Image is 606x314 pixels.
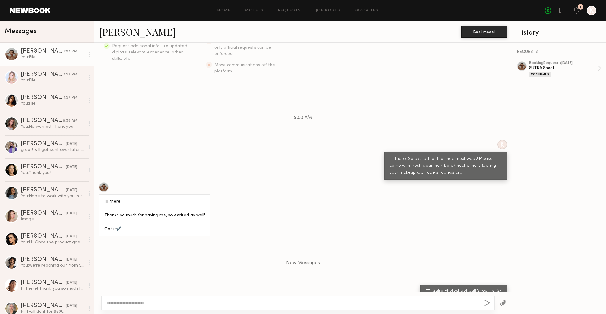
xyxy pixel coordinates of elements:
[21,303,66,309] div: [PERSON_NAME]
[21,263,85,268] div: You: We’re reaching out from SUTRA—we’ll be at a trade show this week in [GEOGRAPHIC_DATA] at the...
[21,124,85,130] div: You: No worries! Thank you
[5,28,37,35] span: Messages
[316,9,341,13] a: Job Posts
[66,211,77,216] div: [DATE]
[21,170,85,176] div: You: Thank you!!
[245,9,263,13] a: Models
[66,234,77,239] div: [DATE]
[66,303,77,309] div: [DATE]
[66,164,77,170] div: [DATE]
[517,29,601,36] div: History
[21,54,85,60] div: You: File
[21,257,66,263] div: [PERSON_NAME]
[63,118,77,124] div: 8:58 AM
[21,141,66,147] div: [PERSON_NAME]
[426,289,503,297] a: Sutra Photoshoot Call Sheet- 8_27.pdf68.05 KBClick to download
[64,95,77,101] div: 1:57 PM
[529,72,551,77] div: Confirmed
[21,78,85,83] div: You: File
[66,187,77,193] div: [DATE]
[21,118,63,124] div: [PERSON_NAME]
[517,50,601,54] div: REQUESTS
[390,156,502,176] div: Hi There! So excited for the shoot next week! Please come with fresh clean hair, bare/ neutral na...
[66,141,77,147] div: [DATE]
[21,48,64,54] div: [PERSON_NAME]
[64,72,77,78] div: 1:57 PM
[99,25,176,38] a: [PERSON_NAME]
[21,286,85,291] div: Hi there! Thank you so much for reaching out and considering me for this opportunity , I’d love t...
[66,257,77,263] div: [DATE]
[21,233,66,239] div: [PERSON_NAME]
[529,61,598,65] div: booking Request • [DATE]
[529,65,598,71] div: SUTRA Shoot
[461,26,507,38] button: Book model
[286,261,320,266] span: New Messages
[21,193,85,199] div: You: Hope to work with you in the future!
[21,95,64,101] div: [PERSON_NAME]
[21,72,64,78] div: [PERSON_NAME]
[461,29,507,34] a: Book model
[112,44,187,61] span: Request additional info, like updated digitals, relevant experience, other skills, etc.
[64,49,77,54] div: 1:57 PM
[529,61,601,77] a: bookingRequest •[DATE]SUTRA ShootConfirmed
[21,216,85,222] div: Image
[21,164,66,170] div: [PERSON_NAME]
[587,6,596,15] a: K
[294,115,312,120] span: 9:00 AM
[21,147,85,153] div: great! will get sent over later [DATE]
[433,289,503,293] div: Sutra Photoshoot Call Sheet- 8_27
[217,9,231,13] a: Home
[214,39,290,56] span: Expect verbal commitments to hold - only official requests can be enforced.
[21,101,85,106] div: You: File
[278,9,301,13] a: Requests
[355,9,378,13] a: Favorites
[66,280,77,286] div: [DATE]
[214,63,275,73] span: Move communications off the platform.
[21,210,66,216] div: [PERSON_NAME]
[21,280,66,286] div: [PERSON_NAME]
[580,5,581,9] div: 1
[21,187,66,193] div: [PERSON_NAME]
[21,239,85,245] div: You: Hi! Once the product goes live I can share!
[104,198,205,233] div: Hi there! Thanks so much for having me, so excited as well! Got it✔️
